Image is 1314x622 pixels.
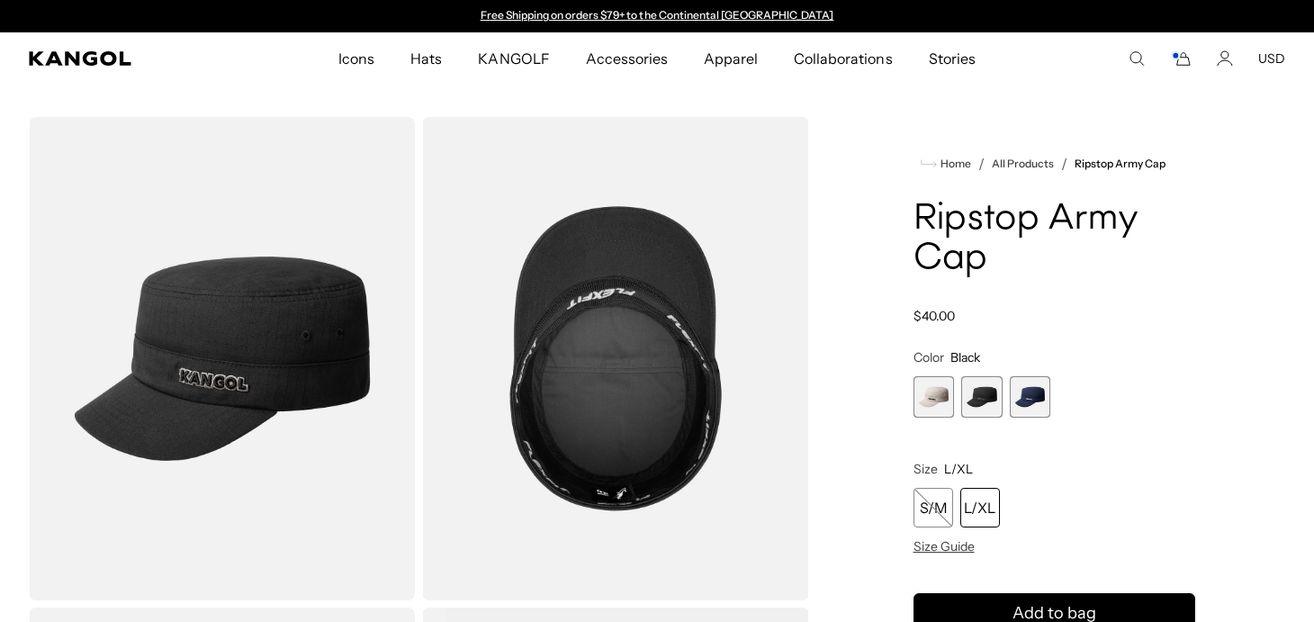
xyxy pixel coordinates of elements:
span: Color [913,349,944,365]
a: Stories [911,32,994,85]
span: $40.00 [913,308,955,324]
li: / [1054,153,1067,175]
li: / [971,153,985,175]
a: Accessories [568,32,686,85]
button: USD [1258,50,1285,67]
a: Ripstop Army Cap [1075,158,1165,170]
span: Apparel [704,32,758,85]
a: Hats [392,32,460,85]
button: Cart [1170,50,1192,67]
a: Free Shipping on orders $79+ to the Continental [GEOGRAPHIC_DATA] [481,8,834,22]
span: Black [950,349,980,365]
img: color-black [29,117,415,600]
div: 1 of 2 [472,9,842,23]
div: Announcement [472,9,842,23]
a: Collaborations [776,32,910,85]
a: Account [1217,50,1233,67]
div: S/M [913,488,953,527]
span: Size Guide [913,538,975,554]
span: Home [937,158,971,170]
summary: Search here [1129,50,1145,67]
slideshow-component: Announcement bar [472,9,842,23]
a: KANGOLF [460,32,567,85]
a: Apparel [686,32,776,85]
a: Kangol [29,51,223,66]
label: Navy [1010,376,1051,418]
label: Grey [913,376,955,418]
span: Collaborations [794,32,892,85]
div: 2 of 3 [961,376,1003,418]
span: L/XL [944,461,973,477]
span: Accessories [586,32,668,85]
div: 3 of 3 [1010,376,1051,418]
span: KANGOLF [478,32,549,85]
span: Stories [929,32,976,85]
span: Hats [410,32,442,85]
div: L/XL [960,488,1000,527]
label: Black [961,376,1003,418]
a: All Products [992,158,1054,170]
nav: breadcrumbs [913,153,1196,175]
div: 1 of 3 [913,376,955,418]
a: Icons [320,32,392,85]
span: Size [913,461,938,477]
a: Home [921,156,971,172]
img: color-black [422,117,808,600]
span: Icons [338,32,374,85]
h1: Ripstop Army Cap [913,200,1196,279]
